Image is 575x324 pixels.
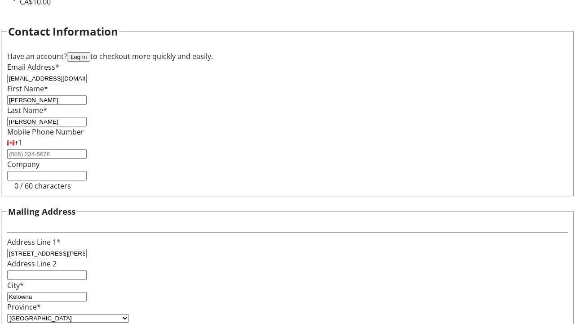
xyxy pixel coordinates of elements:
[8,205,75,218] h3: Mailing Address
[7,280,24,290] label: City*
[7,149,87,159] input: (506) 234-5678
[7,105,47,115] label: Last Name*
[7,302,41,312] label: Province*
[7,51,568,62] div: Have an account? to checkout more quickly and easily.
[7,249,87,258] input: Address
[14,181,71,191] tr-character-limit: 0 / 60 characters
[8,23,118,40] h2: Contact Information
[7,62,59,72] label: Email Address*
[7,159,40,169] label: Company
[7,259,57,269] label: Address Line 2
[7,292,87,301] input: City
[7,127,84,137] label: Mobile Phone Number
[7,237,61,247] label: Address Line 1*
[67,52,90,62] button: Log in
[7,84,48,94] label: First Name*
